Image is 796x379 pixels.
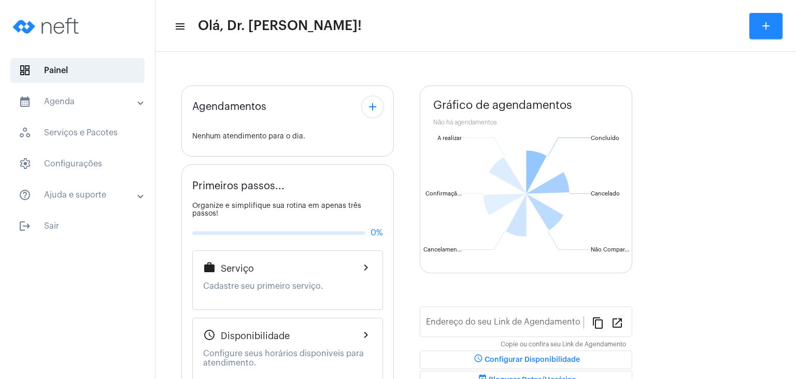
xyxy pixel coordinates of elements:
[437,135,462,141] text: A realizar
[192,202,361,217] span: Organize e simplifique sua rotina em apenas três passos!
[472,354,485,366] mat-icon: schedule
[192,180,285,192] span: Primeiros passos...
[371,228,383,237] span: 0%
[360,261,372,274] mat-icon: chevron_right
[10,120,145,145] span: Serviços e Pacotes
[19,189,138,201] mat-panel-title: Ajuda e suporte
[192,133,383,141] div: Nenhum atendimento para o dia.
[19,189,31,201] mat-icon: sidenav icon
[203,261,216,274] mat-icon: work
[591,191,620,196] text: Cancelado
[420,350,632,369] button: Configurar Disponibilidade
[366,101,379,113] mat-icon: add
[760,20,772,32] mat-icon: add
[203,282,372,291] p: Cadastre seu primeiro serviço.
[591,135,619,141] text: Concluído
[433,99,572,111] span: Gráfico de agendamentos
[6,89,155,114] mat-expansion-panel-header: sidenav iconAgenda
[592,316,604,329] mat-icon: content_copy
[472,356,580,363] span: Configurar Disponibilidade
[221,263,254,274] span: Serviço
[221,331,290,341] span: Disponibilidade
[423,247,462,252] text: Cancelamen...
[19,95,31,108] mat-icon: sidenav icon
[425,191,462,197] text: Confirmaçã...
[10,58,145,83] span: Painel
[19,127,31,139] span: sidenav icon
[360,329,372,341] mat-icon: chevron_right
[501,341,626,348] mat-hint: Copie ou confira seu Link de Agendamento
[6,183,155,207] mat-expansion-panel-header: sidenav iconAjuda e suporte
[19,158,31,170] span: sidenav icon
[611,316,623,329] mat-icon: open_in_new
[192,101,266,113] span: Agendamentos
[203,329,216,341] mat-icon: schedule
[10,214,145,238] span: Sair
[19,95,138,108] mat-panel-title: Agenda
[203,349,372,368] p: Configure seus horários disponiveis para atendimento.
[591,247,629,252] text: Não Compar...
[426,319,584,329] input: Link
[8,5,86,47] img: logo-neft-novo-2.png
[198,18,362,34] span: Olá, Dr. [PERSON_NAME]!
[19,220,31,232] mat-icon: sidenav icon
[10,151,145,176] span: Configurações
[174,20,184,33] mat-icon: sidenav icon
[19,64,31,77] span: sidenav icon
